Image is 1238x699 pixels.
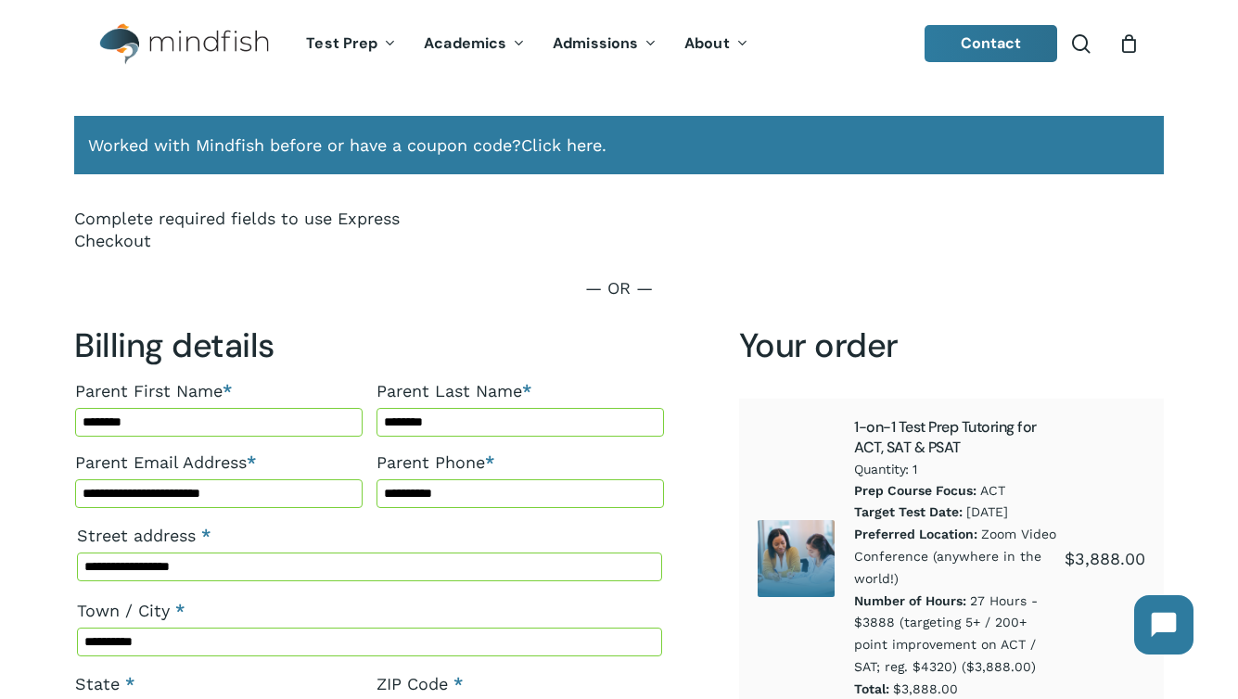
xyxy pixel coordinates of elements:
[377,375,664,408] label: Parent Last Name
[670,36,762,52] a: About
[77,594,662,628] label: Town / City
[74,9,1164,79] header: Main Menu
[1116,577,1212,673] iframe: Chatbot
[77,519,662,553] label: Street address
[854,417,1037,457] a: 1-on-1 Test Prep Tutoring for ACT, SAT & PSAT
[739,324,1164,367] h3: Your order
[854,524,977,546] dt: Preferred Location:
[74,208,431,252] div: Complete required fields to use Express Checkout
[854,591,1065,679] p: 27 Hours - $3888 (targeting 5+ / 200+ point improvement on ACT / SAT; reg. $4320) ($3,888.00)
[758,520,836,598] img: ACT SAT Tutoring
[437,204,801,256] iframe: Secure express checkout frame
[854,502,963,524] dt: Target Test Date:
[925,25,1058,62] a: Contact
[201,526,211,545] abbr: required
[803,204,1168,256] iframe: Secure express checkout frame
[539,36,670,52] a: Admissions
[1065,549,1145,568] bdi: 3,888.00
[1065,549,1075,568] span: $
[377,446,664,479] label: Parent Phone
[88,135,521,155] span: Worked with Mindfish before or have a coupon code?
[75,375,363,408] label: Parent First Name
[410,36,539,52] a: Academics
[74,324,665,367] h3: Billing details
[424,33,506,53] span: Academics
[553,33,638,53] span: Admissions
[453,674,463,693] abbr: required
[74,209,400,250] span: Complete required fields to use Express Checkout
[854,524,1065,590] p: Zoom Video Conference (anywhere in the world!)
[292,9,761,79] nav: Main Menu
[306,33,377,53] span: Test Prep
[292,36,410,52] a: Test Prep
[521,133,606,158] a: Click here.
[854,591,966,613] dt: Number of Hours:
[961,33,1022,53] span: Contact
[175,601,185,620] abbr: required
[854,480,976,502] dt: Prep Course Focus:
[74,277,1164,324] p: — OR —
[854,458,1065,480] span: Quantity: 1
[75,446,363,479] label: Parent Email Address
[684,33,730,53] span: About
[125,674,134,693] abbr: required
